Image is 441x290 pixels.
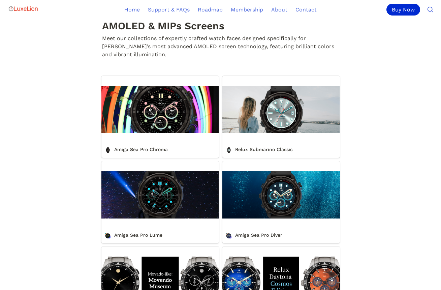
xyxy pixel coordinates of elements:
[101,76,219,158] a: Amiga Sea Pro Chroma
[8,2,38,16] img: Logo
[222,76,340,158] a: Relux Submarino Classic
[101,5,340,33] h1: Ultra-Luxury Watch Face Apps for Garmin AMOLED & MIPs Screens
[101,33,340,60] p: Meet our collections of expertly crafted watch faces designed specifically for [PERSON_NAME]’s mo...
[222,161,340,243] a: Amiga Sea Pro Diver
[101,161,219,243] a: Amiga Sea Pro Lume
[386,4,423,16] a: Buy Now
[386,4,420,16] div: Buy Now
